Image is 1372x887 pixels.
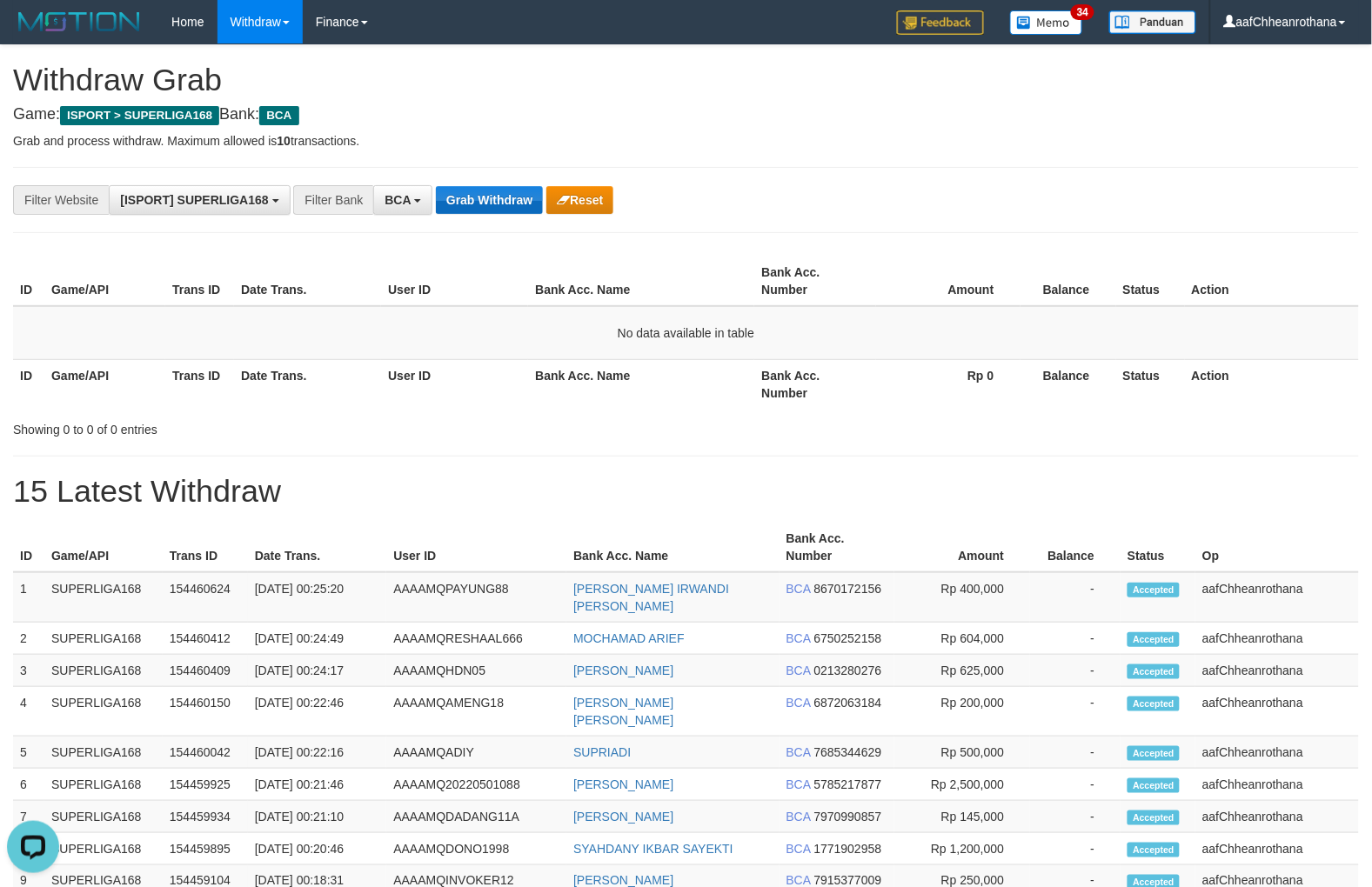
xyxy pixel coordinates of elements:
td: Rp 500,000 [894,737,1031,769]
img: panduan.png [1109,10,1196,34]
td: aafChheanrothana [1195,737,1359,769]
th: Game/API [44,257,165,306]
span: Accepted [1128,697,1180,711]
td: AAAAMQRESHAAL666 [386,623,566,655]
td: Rp 200,000 [894,687,1031,737]
td: 154460624 [163,572,248,623]
td: No data available in table [13,306,1359,360]
span: 34 [1071,4,1094,20]
td: 154460150 [163,687,248,737]
td: 4 [13,687,44,737]
span: Accepted [1128,664,1180,679]
span: Copy 7685344629 to clipboard [814,745,882,759]
td: 7 [13,801,44,833]
td: SUPERLIGA168 [44,801,163,833]
td: 154460412 [163,623,248,655]
button: [ISPORT] SUPERLIGA168 [109,185,290,215]
th: Bank Acc. Name [566,523,779,572]
span: Accepted [1128,632,1180,647]
span: Copy 5785217877 to clipboard [814,777,882,791]
td: 2 [13,623,44,655]
span: Accepted [1128,583,1180,597]
td: aafChheanrothana [1195,769,1359,801]
td: Rp 145,000 [894,801,1031,833]
td: 154459934 [163,801,248,833]
th: User ID [381,359,528,409]
span: Accepted [1128,810,1180,825]
span: BCA [786,696,811,710]
td: SUPERLIGA168 [44,572,163,623]
td: [DATE] 00:24:17 [248,655,387,687]
th: Op [1195,523,1359,572]
td: aafChheanrothana [1195,623,1359,655]
td: - [1030,572,1121,623]
th: User ID [381,257,528,306]
th: Balance [1030,523,1121,572]
a: MOCHAMAD ARIEF [573,631,685,645]
a: [PERSON_NAME] [PERSON_NAME] [573,696,673,727]
p: Grab and process withdraw. Maximum allowed is transactions. [13,132,1359,150]
th: ID [13,523,44,572]
td: - [1030,769,1121,801]
td: [DATE] 00:20:46 [248,833,387,865]
img: Feedback.jpg [897,10,984,35]
td: Rp 604,000 [894,623,1031,655]
a: [PERSON_NAME] [573,777,673,791]
span: Copy 1771902958 to clipboard [814,842,882,856]
td: - [1030,687,1121,737]
td: aafChheanrothana [1195,833,1359,865]
th: Trans ID [163,523,248,572]
button: BCA [373,185,432,215]
td: SUPERLIGA168 [44,833,163,865]
th: Bank Acc. Name [528,257,754,306]
span: ISPORT > SUPERLIGA168 [60,106,219,125]
span: Copy 8670172156 to clipboard [814,582,882,596]
button: Grab Withdraw [436,186,543,214]
a: SYAHDANY IKBAR SAYEKTI [573,842,733,856]
h4: Game: Bank: [13,106,1359,123]
th: ID [13,257,44,306]
th: Bank Acc. Number [754,359,875,409]
td: aafChheanrothana [1195,655,1359,687]
td: 5 [13,737,44,769]
button: Reset [546,186,613,214]
span: Copy 6750252158 to clipboard [814,631,882,645]
th: Bank Acc. Number [780,523,894,572]
th: Status [1116,359,1185,409]
span: Accepted [1128,778,1180,793]
th: Trans ID [165,359,234,409]
a: [PERSON_NAME] [573,810,673,824]
span: Copy 7970990857 to clipboard [814,810,882,824]
strong: 10 [277,134,291,148]
span: BCA [259,106,298,125]
a: SUPRIADI [573,745,631,759]
span: BCA [786,631,811,645]
td: - [1030,833,1121,865]
td: AAAAMQPAYUNG88 [386,572,566,623]
td: - [1030,737,1121,769]
th: Balance [1021,359,1116,409]
td: AAAAMQHDN05 [386,655,566,687]
td: Rp 625,000 [894,655,1031,687]
th: Date Trans. [248,523,387,572]
th: Trans ID [165,257,234,306]
td: 6 [13,769,44,801]
td: AAAAMQADIY [386,737,566,769]
td: Rp 1,200,000 [894,833,1031,865]
img: MOTION_logo.png [13,9,145,35]
td: SUPERLIGA168 [44,769,163,801]
th: Game/API [44,359,165,409]
td: aafChheanrothana [1195,687,1359,737]
span: BCA [786,777,811,791]
th: Rp 0 [876,359,1021,409]
td: AAAAMQDONO1998 [386,833,566,865]
th: Action [1185,359,1359,409]
td: [DATE] 00:25:20 [248,572,387,623]
td: [DATE] 00:21:46 [248,769,387,801]
td: AAAAMQAMENG18 [386,687,566,737]
td: 154459925 [163,769,248,801]
td: 154460409 [163,655,248,687]
h1: Withdraw Grab [13,63,1359,97]
span: BCA [786,745,811,759]
th: Balance [1021,257,1116,306]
